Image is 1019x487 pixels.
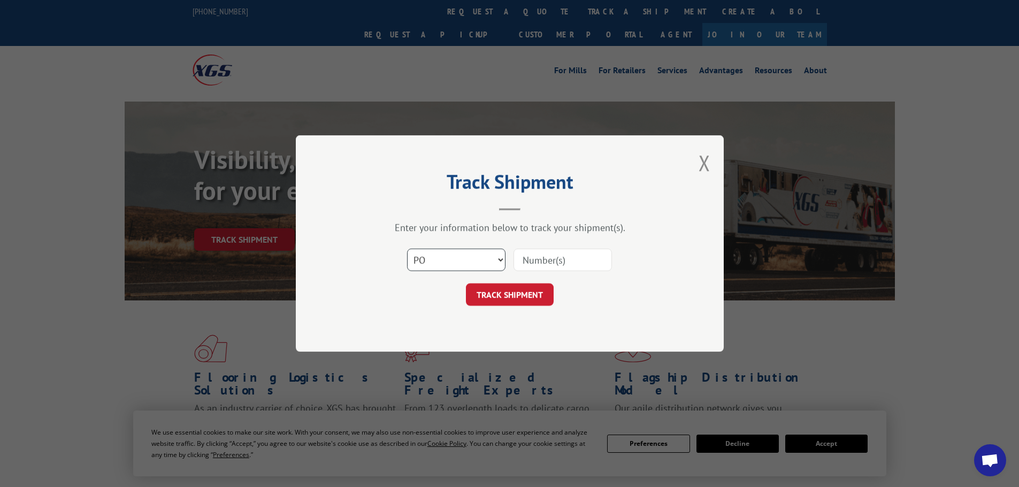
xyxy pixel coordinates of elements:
div: Open chat [974,444,1006,476]
button: Close modal [699,149,710,177]
h2: Track Shipment [349,174,670,195]
button: TRACK SHIPMENT [466,283,554,306]
div: Enter your information below to track your shipment(s). [349,221,670,234]
input: Number(s) [514,249,612,271]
